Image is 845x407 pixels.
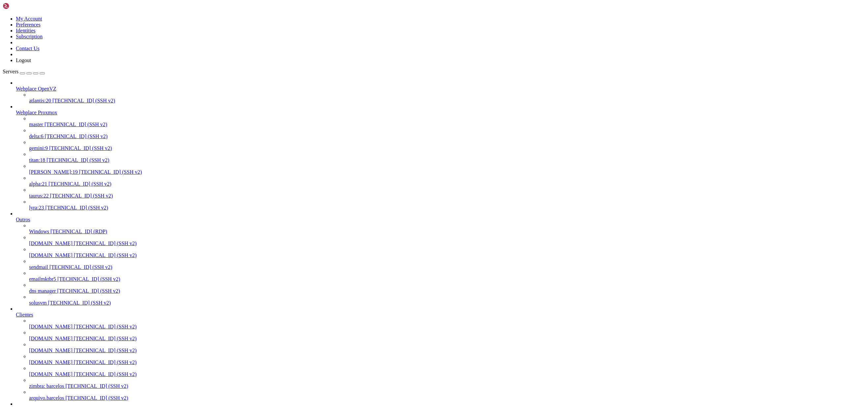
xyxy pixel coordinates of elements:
span: zimbra: barcelos [29,383,64,389]
li: titan:18 [TECHNICAL_ID] (SSH v2) [29,151,842,163]
a: Webplace OpenVZ [16,86,842,92]
a: [DOMAIN_NAME] [TECHNICAL_ID] (SSH v2) [29,252,842,258]
li: [DOMAIN_NAME] [TECHNICAL_ID] (SSH v2) [29,235,842,246]
li: [DOMAIN_NAME] [TECHNICAL_ID] (SSH v2) [29,365,842,377]
a: Servers [3,69,45,74]
a: Webplace Proxmox [16,110,842,116]
a: Subscription [16,34,43,39]
li: sendmail [TECHNICAL_ID] (SSH v2) [29,258,842,270]
li: [DOMAIN_NAME] [TECHNICAL_ID] (SSH v2) [29,246,842,258]
li: atlantis:20 [TECHNICAL_ID] (SSH v2) [29,92,842,104]
a: zimbra: barcelos [TECHNICAL_ID] (SSH v2) [29,383,842,389]
span: [TECHNICAL_ID] (SSH v2) [65,395,128,401]
img: Shellngn [3,3,41,9]
span: [TECHNICAL_ID] (SSH v2) [79,169,142,175]
span: [TECHNICAL_ID] (SSH v2) [74,371,137,377]
span: emailmktbr5 [29,276,56,282]
li: [PERSON_NAME]:19 [TECHNICAL_ID] (SSH v2) [29,163,842,175]
a: My Account [16,16,42,21]
span: arquivo.barcelos [29,395,64,401]
span: dns manager [29,288,56,294]
li: Windows [TECHNICAL_ID] (RDP) [29,223,842,235]
a: master [TECHNICAL_ID] (SSH v2) [29,122,842,128]
span: [TECHNICAL_ID] (SSH v2) [47,157,109,163]
a: atlantis:20 [TECHNICAL_ID] (SSH v2) [29,98,842,104]
span: [TECHNICAL_ID] (RDP) [51,229,107,234]
a: [DOMAIN_NAME] [TECHNICAL_ID] (SSH v2) [29,371,842,377]
li: lyra:23 [TECHNICAL_ID] (SSH v2) [29,199,842,211]
li: [DOMAIN_NAME] [TECHNICAL_ID] (SSH v2) [29,330,842,342]
a: [PERSON_NAME]:19 [TECHNICAL_ID] (SSH v2) [29,169,842,175]
span: [TECHNICAL_ID] (SSH v2) [57,288,120,294]
span: [DOMAIN_NAME] [29,252,73,258]
span: [TECHNICAL_ID] (SSH v2) [74,348,137,353]
span: [TECHNICAL_ID] (SSH v2) [52,98,115,103]
a: delta:6 [TECHNICAL_ID] (SSH v2) [29,133,842,139]
a: lyra:23 [TECHNICAL_ID] (SSH v2) [29,205,842,211]
span: gemini:9 [29,145,48,151]
a: Preferences [16,22,41,27]
li: zimbra: barcelos [TECHNICAL_ID] (SSH v2) [29,377,842,389]
span: [TECHNICAL_ID] (SSH v2) [65,383,128,389]
a: Logout [16,57,31,63]
a: Windows [TECHNICAL_ID] (RDP) [29,229,842,235]
a: Outros [16,217,842,223]
span: taurus:22 [29,193,49,199]
span: Webplace Proxmox [16,110,57,115]
span: titan:18 [29,157,45,163]
span: sendmail [29,264,48,270]
span: [PERSON_NAME]:19 [29,169,78,175]
a: arquivo.barcelos [TECHNICAL_ID] (SSH v2) [29,395,842,401]
a: [DOMAIN_NAME] [TECHNICAL_ID] (SSH v2) [29,348,842,353]
span: solusvm [29,300,47,306]
span: [TECHNICAL_ID] (SSH v2) [57,276,120,282]
span: [TECHNICAL_ID] (SSH v2) [50,193,113,199]
li: master [TECHNICAL_ID] (SSH v2) [29,116,842,128]
a: [DOMAIN_NAME] [TECHNICAL_ID] (SSH v2) [29,324,842,330]
span: Windows [29,229,49,234]
span: [DOMAIN_NAME] [29,359,73,365]
a: gemini:9 [TECHNICAL_ID] (SSH v2) [29,145,842,151]
a: dns manager [TECHNICAL_ID] (SSH v2) [29,288,842,294]
li: dns manager [TECHNICAL_ID] (SSH v2) [29,282,842,294]
span: lyra:23 [29,205,44,210]
li: [DOMAIN_NAME] [TECHNICAL_ID] (SSH v2) [29,342,842,353]
li: taurus:22 [TECHNICAL_ID] (SSH v2) [29,187,842,199]
a: sendmail [TECHNICAL_ID] (SSH v2) [29,264,842,270]
span: [DOMAIN_NAME] [29,240,73,246]
li: Clientes [16,306,842,401]
span: [DOMAIN_NAME] [29,348,73,353]
li: alpha:21 [TECHNICAL_ID] (SSH v2) [29,175,842,187]
span: [TECHNICAL_ID] (SSH v2) [74,252,137,258]
span: delta:6 [29,133,44,139]
a: emailmktbr5 [TECHNICAL_ID] (SSH v2) [29,276,842,282]
span: [DOMAIN_NAME] [29,371,73,377]
span: master [29,122,43,127]
li: delta:6 [TECHNICAL_ID] (SSH v2) [29,128,842,139]
span: [TECHNICAL_ID] (SSH v2) [45,133,108,139]
span: [TECHNICAL_ID] (SSH v2) [45,122,107,127]
span: [TECHNICAL_ID] (SSH v2) [49,145,112,151]
span: alpha:21 [29,181,47,187]
span: [TECHNICAL_ID] (SSH v2) [48,300,111,306]
span: Webplace OpenVZ [16,86,56,92]
a: [DOMAIN_NAME] [TECHNICAL_ID] (SSH v2) [29,240,842,246]
span: [TECHNICAL_ID] (SSH v2) [74,240,137,246]
span: [TECHNICAL_ID] (SSH v2) [74,324,137,329]
li: Outros [16,211,842,306]
li: gemini:9 [TECHNICAL_ID] (SSH v2) [29,139,842,151]
li: Webplace OpenVZ [16,80,842,104]
span: [TECHNICAL_ID] (SSH v2) [74,336,137,341]
li: arquivo.barcelos [TECHNICAL_ID] (SSH v2) [29,389,842,401]
a: solusvm [TECHNICAL_ID] (SSH v2) [29,300,842,306]
span: [DOMAIN_NAME] [29,324,73,329]
a: [DOMAIN_NAME] [TECHNICAL_ID] (SSH v2) [29,359,842,365]
li: [DOMAIN_NAME] [TECHNICAL_ID] (SSH v2) [29,318,842,330]
li: Webplace Proxmox [16,104,842,211]
a: Identities [16,28,36,33]
a: alpha:21 [TECHNICAL_ID] (SSH v2) [29,181,842,187]
li: emailmktbr5 [TECHNICAL_ID] (SSH v2) [29,270,842,282]
span: [TECHNICAL_ID] (SSH v2) [49,181,111,187]
span: [TECHNICAL_ID] (SSH v2) [74,359,137,365]
span: atlantis:20 [29,98,51,103]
